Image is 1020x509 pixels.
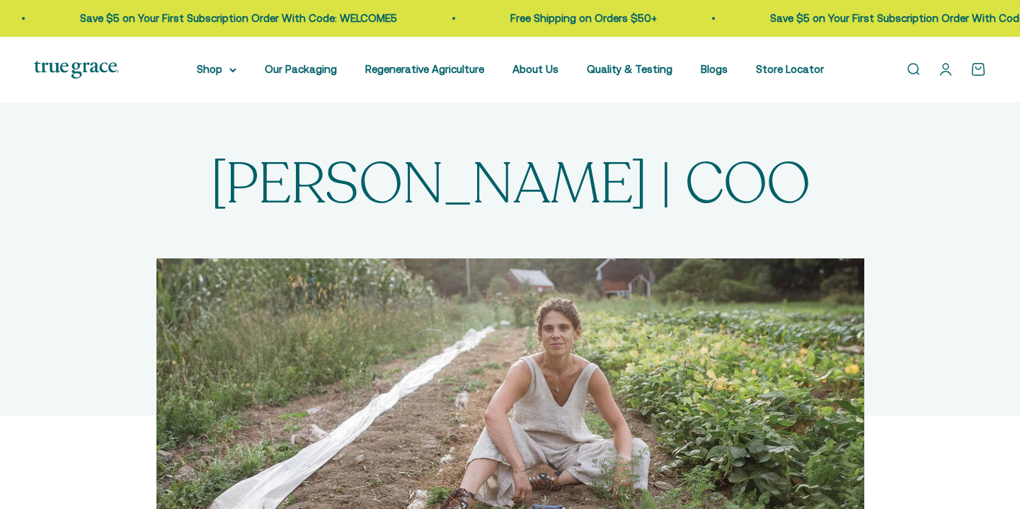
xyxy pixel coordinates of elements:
a: Quality & Testing [587,63,672,75]
h1: [PERSON_NAME] | COO [210,156,810,213]
a: Free Shipping on Orders $50+ [509,12,655,24]
a: Blogs [701,63,728,75]
a: About Us [512,63,558,75]
a: Regenerative Agriculture [365,63,484,75]
a: Store Locator [756,63,824,75]
summary: Shop [197,61,236,78]
p: Save $5 on Your First Subscription Order With Code: WELCOME5 [79,10,396,27]
a: Our Packaging [265,63,337,75]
